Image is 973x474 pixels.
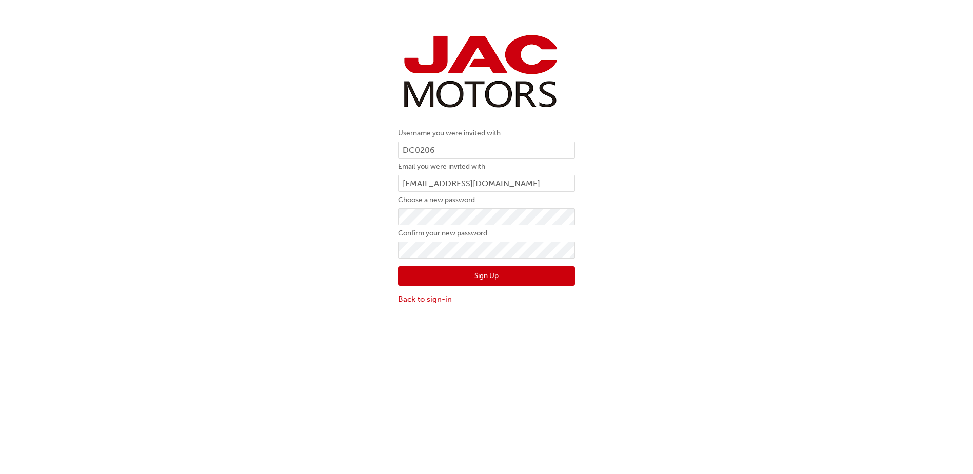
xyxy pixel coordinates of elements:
[398,227,575,240] label: Confirm your new password
[398,31,562,112] img: jac-portal
[398,293,575,305] a: Back to sign-in
[398,194,575,206] label: Choose a new password
[398,161,575,173] label: Email you were invited with
[398,266,575,286] button: Sign Up
[398,142,575,159] input: Username
[398,127,575,140] label: Username you were invited with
